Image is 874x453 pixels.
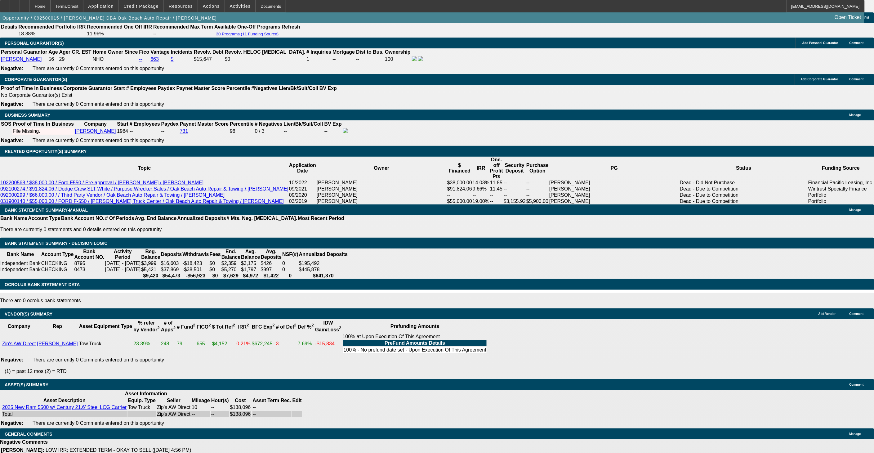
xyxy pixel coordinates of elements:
[849,432,861,436] span: Manage
[193,323,195,328] sup: 2
[177,215,226,222] th: Annualized Deposits
[53,324,62,329] b: Rep
[33,101,164,107] span: There are currently 0 Comments entered on this opportunity
[343,334,487,354] div: 100% at Upon Execution Of This Agreement
[161,267,182,273] td: $37,869
[282,260,299,267] td: 0
[158,326,160,330] sup: 2
[324,121,342,127] b: BV Exp
[209,260,221,267] td: $0
[12,121,74,127] th: Proof of Time In Business
[261,267,282,273] td: $997
[135,215,177,222] th: Avg. End Balance
[105,215,135,222] th: # Of Periods
[299,273,348,279] th: $641,370
[282,267,299,273] td: 0
[490,198,503,204] td: --
[63,86,112,91] b: Corporate Guarantor
[680,198,808,204] td: Dead - Due to Competition
[253,398,291,403] b: Asset Term Rec.
[153,31,213,37] td: --
[447,186,472,192] td: $91,824.06
[261,249,282,260] th: Avg. Deposits
[312,323,314,328] sup: 2
[161,334,176,354] td: 248
[279,86,318,91] b: Lien/Bk/Suit/Coll
[343,347,487,353] td: 100% - No prefund date set - Upon Execution Of This Agreement
[59,56,92,63] td: 29
[180,128,188,134] a: 731
[549,186,680,192] td: [PERSON_NAME]
[299,261,348,266] div: $195,492
[549,180,680,186] td: [PERSON_NAME]
[8,324,30,329] b: Company
[339,326,341,330] sup: 2
[182,273,209,279] th: -$56,923
[33,138,164,143] span: There are currently 0 Comments entered on this opportunity
[180,121,229,127] b: Paynet Master Score
[849,113,861,117] span: Manage
[191,411,210,417] td: --
[161,249,182,260] th: Deposits
[119,0,163,12] button: Credit Package
[503,192,526,198] td: --
[472,192,490,198] td: --
[18,24,86,30] th: Recommended Portfolio IRR
[255,121,283,127] b: # Negatives
[252,404,292,410] td: --
[276,334,297,354] td: 3
[141,267,160,273] td: $5,421
[298,215,345,222] th: Most Recent Period
[294,323,297,328] sup: 2
[209,273,221,279] th: $0
[385,49,411,55] b: Ownership
[59,49,91,55] b: Ager CR. EST
[549,198,680,204] td: [PERSON_NAME]
[198,0,225,12] button: Actions
[18,31,86,37] td: 18.88%
[41,249,74,260] th: Account Type
[306,56,332,63] td: 1
[124,4,159,9] span: Credit Package
[105,249,141,260] th: Activity Period
[241,267,260,273] td: $1,797
[849,41,864,45] span: Comment
[161,273,182,279] th: $54,473
[150,56,159,62] a: 663
[306,49,331,55] b: # Inquiries
[238,324,249,330] b: IRR
[133,320,160,332] b: % refer by Vendor
[289,192,316,198] td: 09/2020
[316,157,447,180] th: Owner
[5,208,88,213] span: BANK STATEMENT SUMMARY-MANUAL
[808,180,874,186] td: Financial Pacific Leasing, Inc.
[1,56,42,62] a: [PERSON_NAME]
[390,324,439,329] b: Prefunding Amounts
[74,267,105,273] td: 0473
[43,398,86,403] b: Asset Description
[209,249,221,260] th: Fees
[46,447,191,453] span: LOW IRR; EXTENDED TERM - OKAY TO SELL ([DATE] 4:56 PM)
[549,192,680,198] td: [PERSON_NAME]
[241,273,260,279] th: $4,972
[5,369,874,374] p: (1) = past 12 mos (2) = RTD
[316,180,447,186] td: [PERSON_NAME]
[48,49,58,55] b: Age
[150,49,169,55] b: Vantage
[130,121,160,127] b: # Employees
[209,267,221,273] td: $0
[84,121,107,127] b: Company
[526,157,549,180] th: Purchase Option
[33,420,164,426] span: There are currently 0 Comments entered on this opportunity
[87,31,152,37] td: 11.96%
[526,198,549,204] td: $5,900.00
[230,121,253,127] b: Percentile
[194,56,224,63] td: $15,647
[194,49,224,55] b: Revolv. Debt
[5,113,50,118] span: BUSINESS SUMMARY
[5,312,52,316] span: VENDOR(S) SUMMARY
[802,41,838,45] span: Add Personal Guarantor
[447,180,472,186] td: $38,000.00
[247,323,249,328] sup: 2
[252,334,275,354] td: $672,245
